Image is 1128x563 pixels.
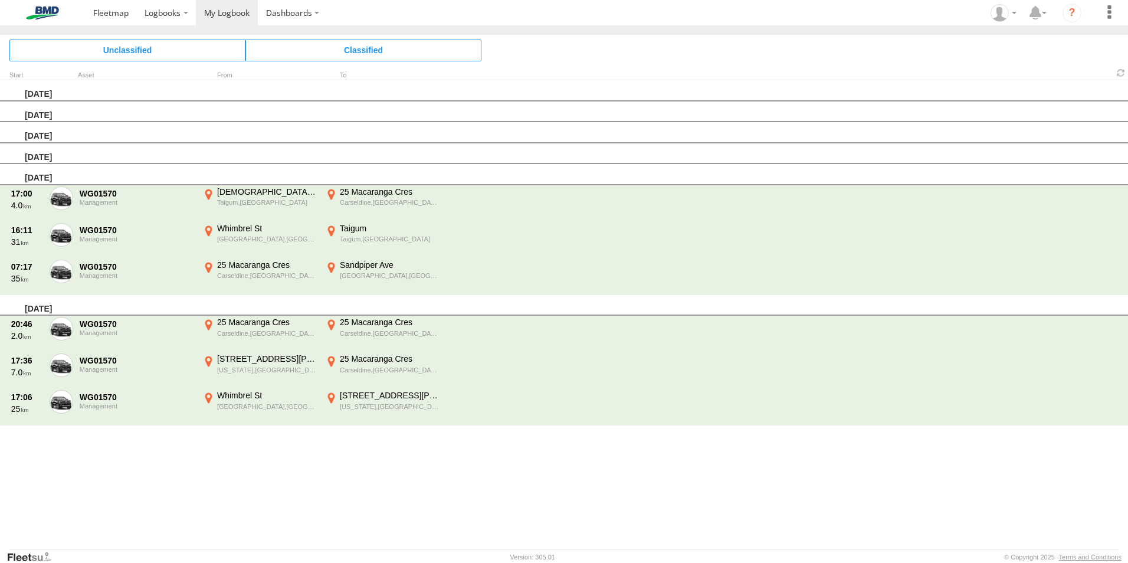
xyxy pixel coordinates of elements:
div: 07:17 [11,261,43,272]
div: WG01570 [80,355,194,366]
div: 20:46 [11,319,43,329]
label: Click to View Event Location [323,260,441,294]
div: 25 Macaranga Cres [217,260,317,270]
div: [US_STATE],[GEOGRAPHIC_DATA] [340,402,440,411]
span: Click to view Unclassified Trips [9,40,245,61]
div: [GEOGRAPHIC_DATA],[GEOGRAPHIC_DATA] [217,402,317,411]
div: WG01570 [80,261,194,272]
div: From [201,73,319,78]
div: Version: 305.01 [510,554,555,561]
div: Taigum,[GEOGRAPHIC_DATA] [340,235,440,243]
div: 16:11 [11,225,43,235]
div: 17:06 [11,392,43,402]
div: [STREET_ADDRESS][PERSON_NAME] [217,353,317,364]
span: Refresh [1114,67,1128,78]
div: Carseldine,[GEOGRAPHIC_DATA] [217,329,317,338]
div: 17:00 [11,188,43,199]
div: Sandpiper Ave [340,260,440,270]
div: WG01570 [80,188,194,199]
div: 25 Macaranga Cres [340,186,440,197]
div: [GEOGRAPHIC_DATA],[GEOGRAPHIC_DATA] [340,271,440,280]
label: Click to View Event Location [323,390,441,424]
i: ? [1063,4,1081,22]
div: Click to Sort [9,73,45,78]
div: Management [80,402,194,410]
div: 7.0 [11,367,43,378]
label: Click to View Event Location [201,390,319,424]
label: Click to View Event Location [201,223,319,257]
label: Click to View Event Location [201,260,319,294]
div: Whimbrel St [217,390,317,401]
label: Click to View Event Location [323,186,441,221]
div: 2.0 [11,330,43,341]
div: Carseldine,[GEOGRAPHIC_DATA] [340,198,440,207]
div: [STREET_ADDRESS][PERSON_NAME] [340,390,440,401]
label: Click to View Event Location [201,317,319,351]
div: [US_STATE],[GEOGRAPHIC_DATA] [217,366,317,374]
div: 25 Macaranga Cres [217,317,317,328]
div: 4.0 [11,200,43,211]
div: WG01570 [80,225,194,235]
div: WG01570 [80,319,194,329]
label: Click to View Event Location [323,223,441,257]
div: © Copyright 2025 - [1004,554,1122,561]
div: Management [80,272,194,279]
div: Asset [78,73,196,78]
div: Management [80,366,194,373]
div: Taigum,[GEOGRAPHIC_DATA] [217,198,317,207]
div: 17:36 [11,355,43,366]
div: Casper Heunis [986,4,1021,22]
label: Click to View Event Location [201,353,319,388]
div: 35 [11,273,43,284]
div: Management [80,329,194,336]
div: [DEMOGRAPHIC_DATA] Rd [217,186,317,197]
div: 31 [11,237,43,247]
div: 25 Macaranga Cres [340,317,440,328]
div: Carseldine,[GEOGRAPHIC_DATA] [340,329,440,338]
img: bmd-logo.svg [12,6,73,19]
a: Terms and Conditions [1059,554,1122,561]
div: Management [80,235,194,243]
div: [GEOGRAPHIC_DATA],[GEOGRAPHIC_DATA] [217,235,317,243]
div: Carseldine,[GEOGRAPHIC_DATA] [340,366,440,374]
label: Click to View Event Location [323,317,441,351]
a: Visit our Website [6,551,61,563]
div: Taigum [340,223,440,234]
label: Click to View Event Location [201,186,319,221]
div: 25 Macaranga Cres [340,353,440,364]
div: To [323,73,441,78]
div: Carseldine,[GEOGRAPHIC_DATA] [217,271,317,280]
div: 25 [11,404,43,414]
span: Click to view Classified Trips [245,40,481,61]
div: Whimbrel St [217,223,317,234]
div: Management [80,199,194,206]
div: WG01570 [80,392,194,402]
label: Click to View Event Location [323,353,441,388]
